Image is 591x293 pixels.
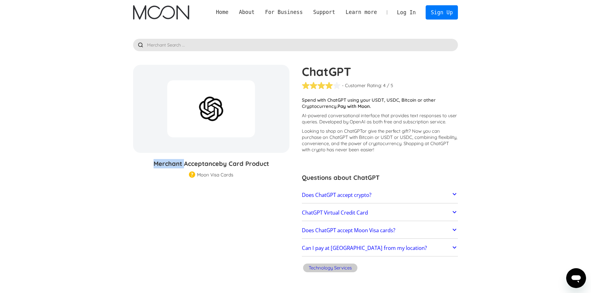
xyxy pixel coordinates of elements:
[133,159,289,168] h3: Merchant Acceptance
[302,263,359,275] a: Technology Services
[342,82,382,89] div: - Customer Rating:
[302,227,395,233] h2: Does ChatGPT accept Moon Visa cards?
[239,8,255,16] div: About
[211,8,234,16] a: Home
[197,172,233,178] div: Moon Visa Cards
[302,173,458,182] h3: Questions about ChatGPT
[338,103,371,109] strong: Pay with Moon.
[302,206,458,219] a: ChatGPT Virtual Credit Card
[133,5,189,20] a: home
[302,245,427,251] h2: Can I pay at [GEOGRAPHIC_DATA] from my location?
[302,128,458,153] p: Looking to shop on ChatGPT ? Now you can purchase on ChatGPT with Bitcoin or USDT or USDC, combin...
[362,128,409,134] span: or give the perfect gift
[234,8,260,16] div: About
[302,113,458,125] p: AI-powered conversational interface that provides text responses to user queries. Developed by Op...
[346,8,377,16] div: Learn more
[340,8,382,16] div: Learn more
[302,189,458,202] a: Does ChatGPT accept crypto?
[313,8,335,16] div: Support
[302,224,458,237] a: Does ChatGPT accept Moon Visa cards?
[260,8,308,16] div: For Business
[309,265,352,271] div: Technology Services
[133,39,458,51] input: Merchant Search ...
[308,8,340,16] div: Support
[302,242,458,255] a: Can I pay at [GEOGRAPHIC_DATA] from my location?
[392,6,421,19] a: Log In
[133,5,189,20] img: Moon Logo
[265,8,302,16] div: For Business
[302,97,458,109] p: Spend with ChatGPT using your USDT, USDC, Bitcoin or other Cryptocurrency.
[302,192,371,198] h2: Does ChatGPT accept crypto?
[302,210,368,216] h2: ChatGPT Virtual Credit Card
[566,268,586,288] iframe: Button to launch messaging window
[219,160,269,167] span: by Card Product
[426,5,458,19] a: Sign Up
[383,82,386,89] div: 4
[302,65,458,78] h1: ChatGPT
[387,82,393,89] div: / 5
